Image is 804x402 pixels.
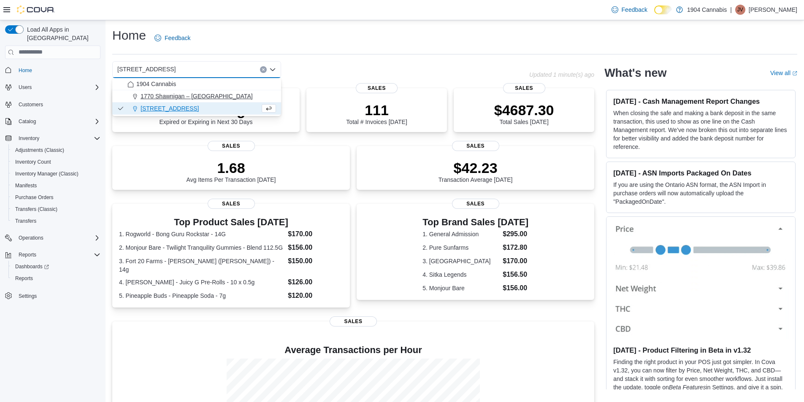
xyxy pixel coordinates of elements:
dt: 4. [PERSON_NAME] - Juicy G Pre-Rolls - 10 x 0.5g [119,278,284,286]
dd: $172.80 [503,243,528,253]
span: Dashboards [15,263,49,270]
p: [PERSON_NAME] [749,5,797,15]
p: 111 [346,102,407,119]
p: 1.68 [187,159,276,176]
span: Catalog [15,116,100,127]
span: Catalog [19,118,36,125]
dt: 3. [GEOGRAPHIC_DATA] [422,257,499,265]
a: Inventory Manager (Classic) [12,169,82,179]
span: Inventory [19,135,39,142]
span: Inventory [15,133,100,143]
span: Settings [15,290,100,301]
span: Manifests [15,182,37,189]
button: Inventory [15,133,43,143]
span: Feedback [622,5,647,14]
span: Operations [15,233,100,243]
a: Dashboards [8,261,104,272]
span: Inventory Manager (Classic) [12,169,100,179]
button: Home [2,64,104,76]
span: Manifests [12,181,100,191]
button: Close list of options [269,66,276,73]
span: Sales [330,316,377,326]
span: Inventory Count [12,157,100,167]
button: Customers [2,98,104,111]
dt: 5. Pineapple Buds - Pineapple Soda - 7g [119,291,284,300]
span: Home [19,67,32,74]
a: Purchase Orders [12,192,57,202]
p: | [730,5,732,15]
p: $4687.30 [494,102,554,119]
span: Transfers [15,218,36,224]
span: Transfers [12,216,100,226]
span: Sales [208,141,255,151]
div: Transaction Average [DATE] [439,159,513,183]
span: Operations [19,235,43,241]
button: Inventory [2,132,104,144]
button: Users [15,82,35,92]
span: [STREET_ADDRESS] [141,104,199,113]
span: Dark Mode [654,14,655,15]
button: 1770 Shawnigan – [GEOGRAPHIC_DATA] [112,90,281,103]
dd: $120.00 [288,291,343,301]
button: Settings [2,289,104,302]
a: Settings [15,291,40,301]
h3: [DATE] - Product Filtering in Beta in v1.32 [613,346,788,354]
button: Clear input [260,66,267,73]
div: Choose from the following options [112,78,281,115]
span: Users [15,82,100,92]
span: Settings [19,293,37,299]
dt: 1. Rogworld - Bong Guru Rockstar - 14G [119,230,284,238]
dt: 1. General Admission [422,230,499,238]
a: Feedback [151,30,194,46]
button: Reports [8,272,104,284]
em: Beta Features [669,384,706,391]
dd: $126.00 [288,277,343,287]
img: Cova [17,5,55,14]
span: Reports [15,250,100,260]
span: Sales [356,83,398,93]
span: Users [19,84,32,91]
a: Dashboards [12,262,52,272]
span: Reports [12,273,100,283]
button: Catalog [2,116,104,127]
button: Manifests [8,180,104,192]
div: Avg Items Per Transaction [DATE] [187,159,276,183]
nav: Complex example [5,61,100,324]
dt: 4. Sitka Legends [422,270,499,279]
button: [STREET_ADDRESS] [112,103,281,115]
p: $42.23 [439,159,513,176]
button: Purchase Orders [8,192,104,203]
button: Inventory Manager (Classic) [8,168,104,180]
span: JV [737,5,743,15]
span: Customers [19,101,43,108]
button: Inventory Count [8,156,104,168]
span: Reports [19,251,36,258]
dt: 2. Monjour Bare - Twilight Tranquility Gummies - Blend 112.5G [119,243,284,252]
span: 1904 Cannabis [136,80,176,88]
dt: 5. Monjour Bare [422,284,499,292]
span: Purchase Orders [12,192,100,202]
button: Catalog [15,116,39,127]
span: Dashboards [12,262,100,272]
h3: Top Brand Sales [DATE] [422,217,528,227]
span: [STREET_ADDRESS] [117,64,176,74]
span: Sales [452,141,499,151]
a: View allExternal link [770,70,797,76]
span: Load All Apps in [GEOGRAPHIC_DATA] [24,25,100,42]
span: Transfers (Classic) [12,204,100,214]
span: Home [15,65,100,76]
dd: $156.00 [503,283,528,293]
span: Adjustments (Classic) [12,145,100,155]
dd: $150.00 [288,256,343,266]
a: Transfers (Classic) [12,204,61,214]
p: Updated 1 minute(s) ago [529,71,594,78]
span: Sales [452,199,499,209]
span: Reports [15,275,33,282]
p: When closing the safe and making a bank deposit in the same transaction, this used to show as one... [613,109,788,151]
p: If you are using the Ontario ASN format, the ASN Import in purchase orders will now automatically... [613,181,788,206]
a: Inventory Count [12,157,54,167]
button: Reports [15,250,40,260]
dd: $170.00 [503,256,528,266]
dd: $156.00 [288,243,343,253]
span: 1770 Shawnigan – [GEOGRAPHIC_DATA] [141,92,253,100]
